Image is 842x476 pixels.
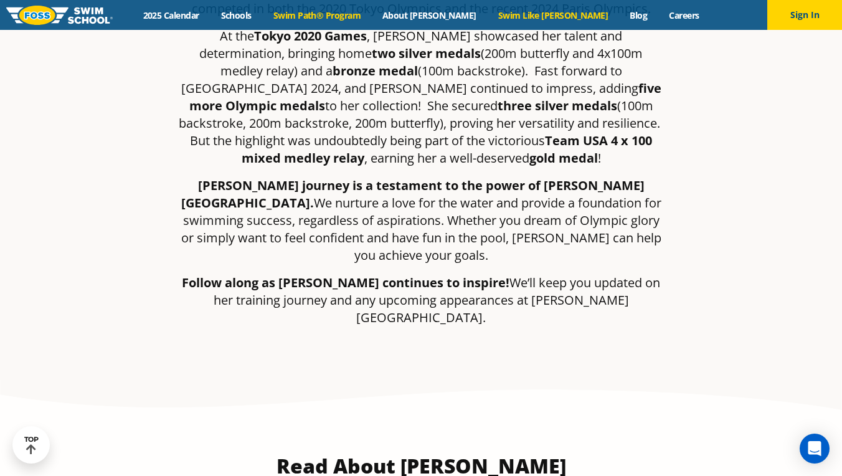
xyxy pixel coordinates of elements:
strong: Team USA 4 x 100 mixed medley relay [242,132,653,166]
strong: five more Olympic medals [189,80,661,114]
a: Careers [658,9,710,21]
strong: two silver medals [372,45,481,62]
a: Swim Path® Program [262,9,371,21]
a: Blog [619,9,658,21]
a: Swim Like [PERSON_NAME] [487,9,619,21]
strong: Follow along as [PERSON_NAME] continues to inspire! [182,274,509,291]
strong: gold medal [529,150,598,166]
div: TOP [24,436,39,455]
a: 2025 Calendar [132,9,210,21]
strong: Tokyo 2020 Games [254,27,367,44]
p: We’ll keep you updated on her training journey and any upcoming appearances at [PERSON_NAME][GEOG... [178,274,664,326]
p: We nurture a love for the water and provide a foundation for swimming success, regardless of aspi... [178,177,664,264]
a: Schools [210,9,262,21]
strong: [PERSON_NAME] journey is a testament to the power of [PERSON_NAME][GEOGRAPHIC_DATA]. [181,177,645,211]
p: At the , [PERSON_NAME] showcased her talent and determination, bringing home (200m butterfly and ... [178,27,664,167]
div: Open Intercom Messenger [800,434,830,464]
a: About [PERSON_NAME] [372,9,488,21]
strong: bronze medal [333,62,418,79]
img: FOSS Swim School Logo [6,6,113,25]
strong: three silver medals [498,97,617,114]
